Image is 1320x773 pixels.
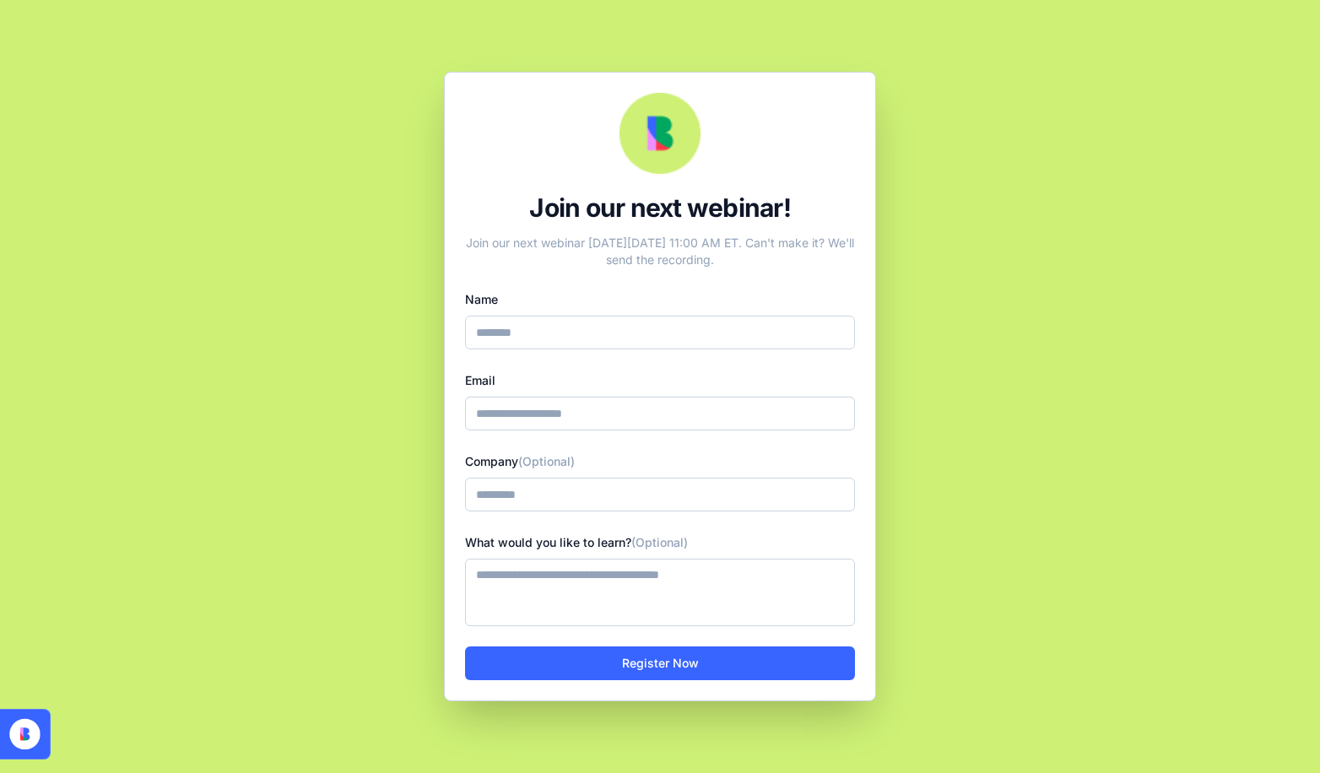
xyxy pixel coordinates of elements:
img: Webinar Logo [619,93,701,174]
label: Email [465,373,495,387]
span: (Optional) [518,454,575,468]
label: Company [465,454,575,468]
span: (Optional) [631,535,688,549]
label: Name [465,292,498,306]
div: Join our next webinar! [465,192,855,223]
div: Join our next webinar [DATE][DATE] 11:00 AM ET. Can't make it? We'll send the recording. [465,228,855,268]
label: What would you like to learn? [465,535,688,549]
button: Register Now [465,646,855,680]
